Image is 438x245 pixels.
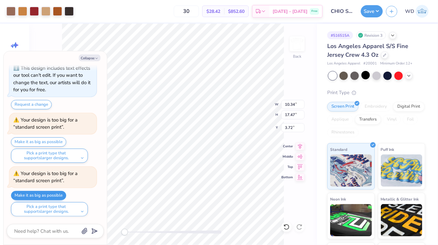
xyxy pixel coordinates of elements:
span: $852.60 [228,8,245,15]
input: Untitled Design [326,5,358,18]
button: Save [361,5,383,17]
button: Collapse [79,54,100,61]
span: Free [311,9,318,14]
div: Rhinestones [327,128,359,137]
img: Neon Ink [330,204,372,236]
span: Standard [330,146,347,153]
span: Bottom [281,175,293,180]
button: Pick a print type that supportslarger designs. [11,202,88,216]
div: Print Type [327,89,425,96]
a: WD [402,5,432,18]
img: Standard [330,154,372,187]
img: Back [291,37,304,50]
span: Los Angeles Apparel S/S Fine Jersey Crew 4.3 Oz [327,42,408,59]
div: Digital Print [393,102,424,112]
div: Screen Print [327,102,359,112]
span: Middle [281,154,293,159]
div: Revision 3 [356,31,386,39]
span: $28.42 [206,8,220,15]
div: Back [293,54,301,59]
img: William Dal Porto [416,5,429,18]
span: Top [281,164,293,170]
span: Los Angeles Apparel [327,61,360,66]
div: Accessibility label [121,229,128,235]
span: WD [405,8,414,15]
div: Foil [403,115,418,124]
button: Request a change [11,100,52,109]
div: This design includes text effects our tool can't edit. If you want to change the text, our artist... [13,65,90,93]
span: Center [281,144,293,149]
img: Metallic & Glitter Ink [381,204,422,236]
span: Puff Ink [381,146,394,153]
span: Neon Ink [330,196,346,202]
div: # 516515A [327,31,353,39]
div: Applique [327,115,353,124]
div: Transfers [355,115,381,124]
span: # 20001 [363,61,377,66]
span: Minimum Order: 12 + [380,61,412,66]
span: [DATE] - [DATE] [273,8,308,15]
button: Make it as big as possible [11,191,66,200]
div: Vinyl [383,115,401,124]
button: Pick a print type that supportslarger designs. [11,149,88,163]
input: – – [174,5,199,17]
div: Your design is too big for a “standard screen print”. [13,117,78,131]
span: Metallic & Glitter Ink [381,196,419,202]
div: Your design is too big for a “standard screen print”. [13,170,78,184]
img: Puff Ink [381,154,422,187]
button: Make it as big as possible [11,137,66,147]
div: Embroidery [360,102,391,112]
